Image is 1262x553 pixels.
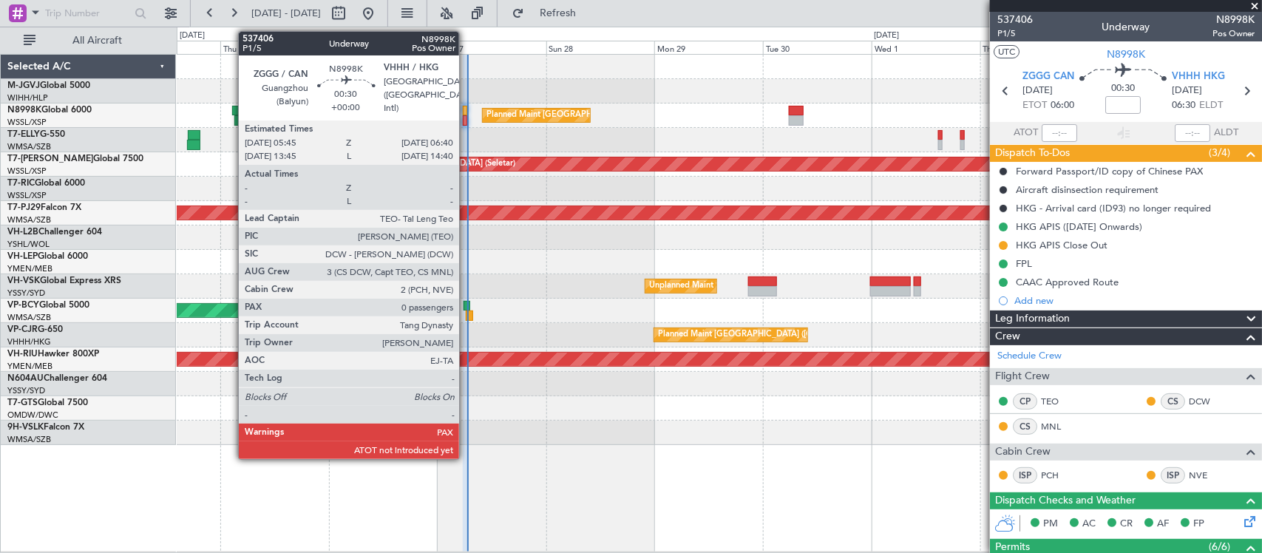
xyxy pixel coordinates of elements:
[7,252,88,261] a: VH-LEPGlobal 6000
[995,328,1020,345] span: Crew
[7,155,143,163] a: T7-[PERSON_NAME]Global 7500
[7,252,38,261] span: VH-LEP
[7,263,52,274] a: YMEN/MEB
[7,423,84,432] a: 9H-VSLKFalcon 7X
[1111,81,1135,96] span: 00:30
[251,7,321,20] span: [DATE] - [DATE]
[7,374,107,383] a: N604AUChallenger 604
[1016,202,1211,214] div: HKG - Arrival card (ID93) no longer required
[7,179,35,188] span: T7-RIC
[7,117,47,128] a: WSSL/XSP
[486,104,733,126] div: Planned Maint [GEOGRAPHIC_DATA] ([GEOGRAPHIC_DATA] Intl)
[7,141,51,152] a: WMSA/SZB
[7,106,92,115] a: N8998KGlobal 6000
[7,301,39,310] span: VP-BCY
[7,434,51,445] a: WMSA/SZB
[7,301,89,310] a: VP-BCYGlobal 5000
[438,41,546,54] div: Sat 27
[1014,126,1038,140] span: ATOT
[1172,69,1225,84] span: VHHH HKG
[997,27,1033,40] span: P1/5
[1043,517,1058,532] span: PM
[1107,47,1145,62] span: N8998K
[1013,467,1037,484] div: ISP
[7,228,102,237] a: VH-L2BChallenger 604
[1016,165,1203,177] div: Forward Passport/ID copy of Chinese PAX
[1199,98,1223,113] span: ELDT
[7,155,93,163] span: T7-[PERSON_NAME]
[7,190,47,201] a: WSSL/XSP
[7,350,99,359] a: VH-RIUHawker 800XP
[7,325,63,334] a: VP-CJRG-650
[7,228,38,237] span: VH-L2B
[7,214,51,225] a: WMSA/SZB
[7,276,40,285] span: VH-VSK
[45,2,130,24] input: Trip Number
[1082,517,1096,532] span: AC
[7,276,121,285] a: VH-VSKGlobal Express XRS
[995,492,1136,509] span: Dispatch Checks and Weather
[658,324,905,346] div: Planned Maint [GEOGRAPHIC_DATA] ([GEOGRAPHIC_DATA] Intl)
[7,179,85,188] a: T7-RICGlobal 6000
[7,350,38,359] span: VH-RIU
[7,398,38,407] span: T7-GTS
[527,8,589,18] span: Refresh
[1016,239,1107,251] div: HKG APIS Close Out
[872,41,980,54] div: Wed 1
[1041,395,1074,408] a: TEO
[1193,517,1204,532] span: FP
[7,81,40,90] span: M-JGVJ
[329,41,438,54] div: Fri 26
[1051,98,1074,113] span: 06:00
[1172,98,1195,113] span: 06:30
[1016,276,1119,288] div: CAAC Approved Route
[7,81,90,90] a: M-JGVJGlobal 5000
[763,41,872,54] div: Tue 30
[342,153,515,175] div: Planned Maint [GEOGRAPHIC_DATA] (Seletar)
[7,410,58,421] a: OMDW/DWC
[1013,418,1037,435] div: CS
[1102,20,1150,35] div: Underway
[1161,393,1185,410] div: CS
[7,385,45,396] a: YSSY/SYD
[505,1,594,25] button: Refresh
[7,336,51,347] a: VHHH/HKG
[874,30,899,42] div: [DATE]
[1041,469,1074,482] a: PCH
[7,130,40,139] span: T7-ELLY
[38,35,156,46] span: All Aircraft
[1022,84,1053,98] span: [DATE]
[7,130,65,139] a: T7-ELLYG-550
[1189,469,1222,482] a: NVE
[994,45,1020,58] button: UTC
[546,41,655,54] div: Sun 28
[1016,220,1142,233] div: HKG APIS ([DATE] Onwards)
[1212,27,1255,40] span: Pos Owner
[7,423,44,432] span: 9H-VSLK
[1212,12,1255,27] span: N8998K
[7,92,48,104] a: WIHH/HLP
[7,203,41,212] span: T7-PJ29
[180,30,205,42] div: [DATE]
[980,41,1089,54] div: Thu 2
[1209,145,1230,160] span: (3/4)
[995,311,1070,328] span: Leg Information
[220,41,329,54] div: Thu 25
[1022,69,1074,84] span: ZGGG CAN
[1161,467,1185,484] div: ISP
[654,41,763,54] div: Mon 29
[7,398,88,407] a: T7-GTSGlobal 7500
[7,325,38,334] span: VP-CJR
[995,444,1051,461] span: Cabin Crew
[1041,420,1074,433] a: MNL
[16,29,160,52] button: All Aircraft
[7,166,47,177] a: WSSL/XSP
[1189,395,1222,408] a: DCW
[7,203,81,212] a: T7-PJ29Falcon 7X
[1042,124,1077,142] input: --:--
[1214,126,1238,140] span: ALDT
[995,368,1050,385] span: Flight Crew
[1157,517,1169,532] span: AF
[649,275,831,297] div: Unplanned Maint Sydney ([PERSON_NAME] Intl)
[1022,98,1047,113] span: ETOT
